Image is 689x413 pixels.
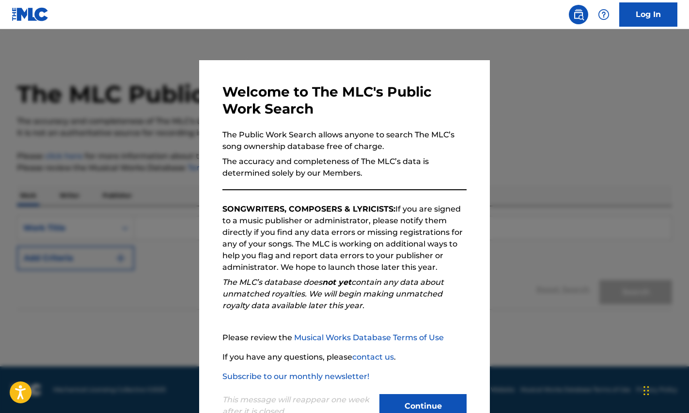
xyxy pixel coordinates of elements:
div: Help [594,5,613,24]
img: search [573,9,584,20]
a: Public Search [569,5,588,24]
iframe: Chat Widget [641,366,689,413]
a: Subscribe to our monthly newsletter! [222,372,369,381]
img: MLC Logo [12,7,49,21]
a: Log In [619,2,677,27]
em: The MLC’s database does contain any data about unmatched royalties. We will begin making unmatche... [222,278,444,310]
p: The Public Work Search allows anyone to search The MLC’s song ownership database free of charge. [222,129,467,152]
img: help [598,9,610,20]
a: Musical Works Database Terms of Use [294,333,444,342]
strong: not yet [322,278,351,287]
div: Drag [643,376,649,405]
h3: Welcome to The MLC's Public Work Search [222,83,467,117]
p: The accuracy and completeness of The MLC’s data is determined solely by our Members. [222,156,467,179]
p: Please review the [222,332,467,344]
strong: SONGWRITERS, COMPOSERS & LYRICISTS: [222,204,395,214]
p: If you are signed to a music publisher or administrator, please notify them directly if you find ... [222,203,467,273]
a: contact us [352,352,394,362]
p: If you have any questions, please . [222,351,467,363]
